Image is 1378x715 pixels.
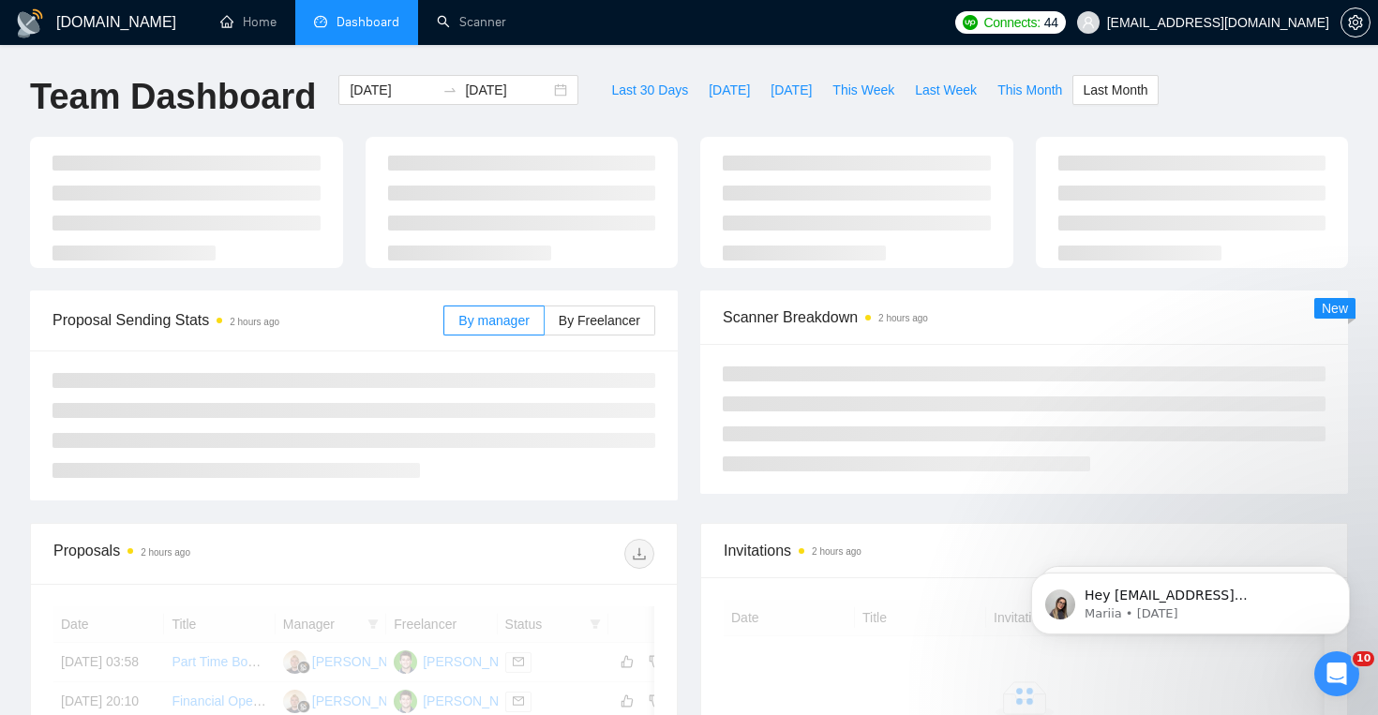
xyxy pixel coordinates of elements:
[1341,15,1370,30] span: setting
[442,82,457,97] span: swap-right
[905,75,987,105] button: Last Week
[1353,651,1374,666] span: 10
[30,75,316,119] h1: Team Dashboard
[1322,301,1348,316] span: New
[709,80,750,100] span: [DATE]
[698,75,760,105] button: [DATE]
[52,308,443,332] span: Proposal Sending Stats
[1082,16,1095,29] span: user
[611,80,688,100] span: Last 30 Days
[963,15,978,30] img: upwork-logo.png
[601,75,698,105] button: Last 30 Days
[350,80,435,100] input: Start date
[1341,7,1371,37] button: setting
[915,80,977,100] span: Last Week
[760,75,822,105] button: [DATE]
[442,82,457,97] span: to
[53,539,354,569] div: Proposals
[220,14,277,30] a: homeHome
[230,317,279,327] time: 2 hours ago
[314,15,327,28] span: dashboard
[997,80,1062,100] span: This Month
[812,546,861,557] time: 2 hours ago
[15,8,45,38] img: logo
[465,80,550,100] input: End date
[983,12,1040,33] span: Connects:
[822,75,905,105] button: This Week
[559,313,640,328] span: By Freelancer
[723,305,1326,329] span: Scanner Breakdown
[141,547,190,558] time: 2 hours ago
[771,80,812,100] span: [DATE]
[724,539,1325,562] span: Invitations
[1314,651,1359,696] iframe: Intercom live chat
[1072,75,1158,105] button: Last Month
[1341,15,1371,30] a: setting
[987,75,1072,105] button: This Month
[437,14,506,30] a: searchScanner
[458,313,529,328] span: By manager
[878,313,928,323] time: 2 hours ago
[1083,80,1147,100] span: Last Month
[337,14,399,30] span: Dashboard
[1003,533,1378,664] iframe: Intercom notifications message
[1044,12,1058,33] span: 44
[832,80,894,100] span: This Week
